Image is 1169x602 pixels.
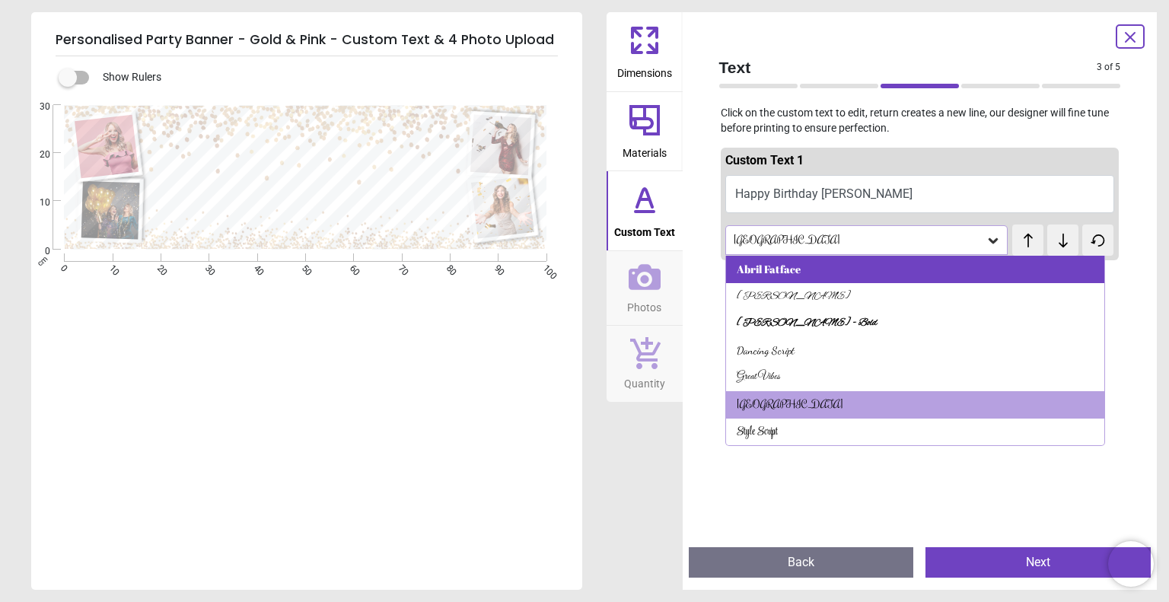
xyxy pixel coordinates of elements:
[68,68,582,87] div: Show Rulers
[737,289,851,304] div: [PERSON_NAME]
[1097,61,1120,74] span: 3 of 5
[737,343,795,358] div: Dancing Script
[737,425,778,440] div: Style Script
[925,547,1151,578] button: Next
[627,293,661,316] span: Photos
[21,100,50,113] span: 30
[21,148,50,161] span: 20
[607,326,683,402] button: Quantity
[21,245,50,258] span: 0
[737,262,801,277] div: Abril Fatface
[725,153,804,167] span: Custom Text 1
[737,397,843,412] div: [GEOGRAPHIC_DATA]
[21,196,50,209] span: 10
[607,251,683,326] button: Photos
[607,92,683,171] button: Materials
[732,234,986,247] div: [GEOGRAPHIC_DATA]
[725,175,1115,213] button: Happy Birthday [PERSON_NAME]
[624,369,665,392] span: Quantity
[614,218,675,240] span: Custom Text
[737,316,878,331] div: [PERSON_NAME] - Bold
[607,171,683,250] button: Custom Text
[737,370,780,385] div: Great Vibes
[1108,541,1154,587] iframe: Brevo live chat
[56,24,558,56] h5: Personalised Party Banner - Gold & Pink - Custom Text & 4 Photo Upload
[607,12,683,91] button: Dimensions
[623,139,667,161] span: Materials
[707,106,1133,135] p: Click on the custom text to edit, return creates a new line, our designer will fine tune before p...
[617,59,672,81] span: Dimensions
[689,547,914,578] button: Back
[719,56,1097,78] span: Text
